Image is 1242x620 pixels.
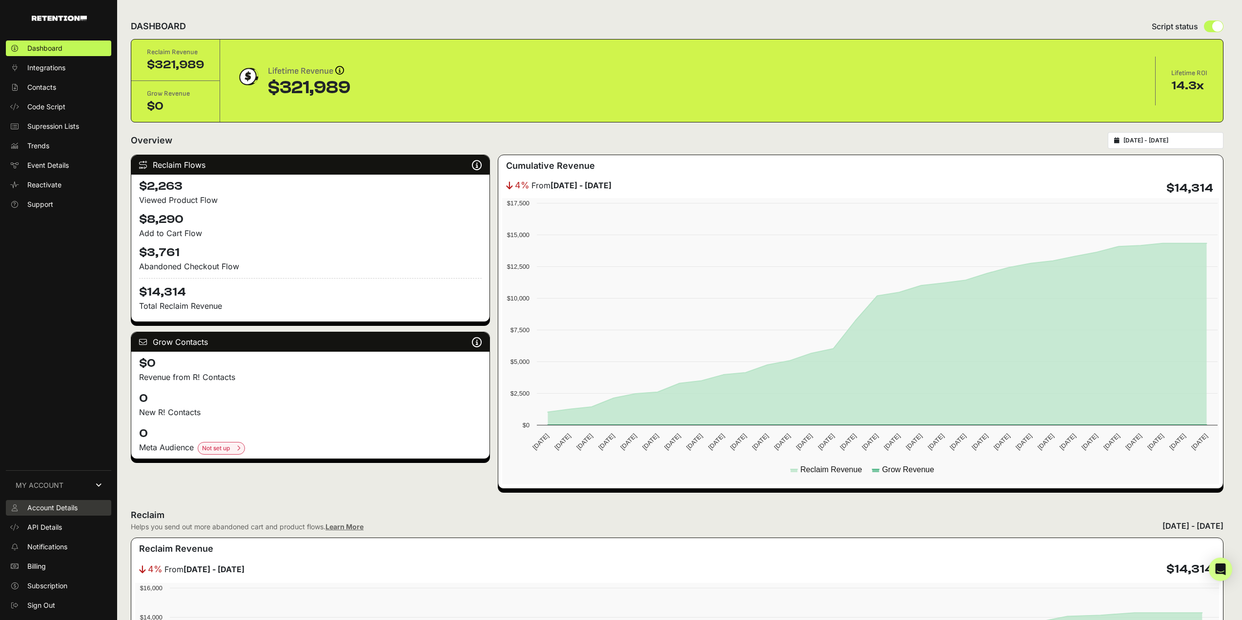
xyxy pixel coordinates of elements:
div: Add to Cart Flow [139,227,482,239]
h4: $8,290 [139,212,482,227]
span: API Details [27,522,62,532]
span: Subscription [27,581,67,591]
text: [DATE] [882,432,901,451]
text: [DATE] [575,432,594,451]
a: Contacts [6,80,111,95]
h2: DASHBOARD [131,20,186,33]
text: [DATE] [729,432,748,451]
a: API Details [6,520,111,535]
a: Dashboard [6,40,111,56]
span: Integrations [27,63,65,73]
p: Revenue from R! Contacts [139,371,482,383]
text: [DATE] [794,432,814,451]
a: Supression Lists [6,119,111,134]
a: Billing [6,559,111,574]
div: $0 [147,99,204,114]
text: [DATE] [663,432,682,451]
div: Helps you send out more abandoned cart and product flows. [131,522,364,532]
span: 4% [148,562,163,576]
a: Support [6,197,111,212]
a: Account Details [6,500,111,516]
h4: 0 [139,391,482,406]
text: $16,000 [140,584,163,592]
text: Reclaim Revenue [800,465,862,474]
span: From [164,563,244,575]
text: [DATE] [838,432,857,451]
div: Open Intercom Messenger [1209,558,1232,581]
div: Grow Contacts [131,332,489,352]
h4: $14,314 [1166,180,1213,196]
text: [DATE] [1080,432,1099,451]
a: MY ACCOUNT [6,470,111,500]
text: [DATE] [992,432,1011,451]
text: [DATE] [685,432,704,451]
a: Event Details [6,158,111,173]
div: Reclaim Flows [131,155,489,175]
h4: $0 [139,356,482,371]
span: Notifications [27,542,67,552]
a: Sign Out [6,598,111,613]
img: Retention.com [32,16,87,21]
text: [DATE] [597,432,616,451]
text: $10,000 [507,295,529,302]
div: Grow Revenue [147,89,204,99]
div: Lifetime Revenue [268,64,350,78]
span: Contacts [27,82,56,92]
h2: Reclaim [131,508,364,522]
div: Meta Audience [139,441,482,455]
text: [DATE] [707,432,726,451]
span: Supression Lists [27,121,79,131]
span: Script status [1152,20,1198,32]
span: Dashboard [27,43,62,53]
text: [DATE] [553,432,572,451]
a: Trends [6,138,111,154]
text: [DATE] [751,432,770,451]
div: Lifetime ROI [1171,68,1207,78]
text: $12,500 [507,263,529,270]
text: [DATE] [641,432,660,451]
img: dollar-coin-05c43ed7efb7bc0c12610022525b4bbbb207c7efeef5aecc26f025e68dcafac9.png [236,64,260,89]
h4: 0 [139,426,482,441]
text: [DATE] [1146,432,1165,451]
span: Support [27,200,53,209]
text: [DATE] [1102,432,1121,451]
div: Reclaim Revenue [147,47,204,57]
text: [DATE] [948,432,967,451]
span: 4% [515,179,529,192]
strong: [DATE] - [DATE] [550,180,611,190]
text: Grow Revenue [882,465,934,474]
a: Subscription [6,578,111,594]
span: From [531,180,611,191]
span: MY ACCOUNT [16,480,63,490]
span: Reactivate [27,180,61,190]
text: [DATE] [531,432,550,451]
a: Reactivate [6,177,111,193]
div: Abandoned Checkout Flow [139,260,482,272]
text: $0 [522,421,529,429]
text: $2,500 [510,390,529,397]
h4: $3,761 [139,245,482,260]
text: [DATE] [860,432,879,451]
text: [DATE] [1124,432,1143,451]
h4: $2,263 [139,179,482,194]
text: $7,500 [510,326,529,334]
text: [DATE] [816,432,835,451]
div: $321,989 [147,57,204,73]
text: $17,500 [507,200,529,207]
text: [DATE] [904,432,923,451]
text: [DATE] [1014,432,1033,451]
div: [DATE] - [DATE] [1162,520,1223,532]
text: [DATE] [1036,432,1055,451]
p: Total Reclaim Revenue [139,300,482,312]
span: Code Script [27,102,65,112]
h2: Overview [131,134,172,147]
div: $321,989 [268,78,350,98]
text: [DATE] [1058,432,1077,451]
h4: $14,314 [139,278,482,300]
a: Code Script [6,99,111,115]
h3: Reclaim Revenue [139,542,213,556]
text: [DATE] [926,432,945,451]
text: [DATE] [1190,432,1209,451]
span: Trends [27,141,49,151]
span: Account Details [27,503,78,513]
